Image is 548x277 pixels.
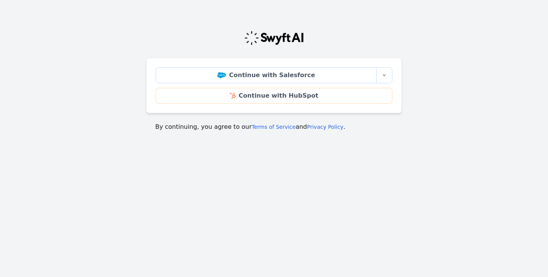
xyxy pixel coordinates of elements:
img: Swyft Logo [244,30,304,46]
a: Continue with HubSpot [156,88,392,104]
img: Salesforce [217,72,226,78]
img: HubSpot [230,93,236,99]
a: Continue with Salesforce [156,67,377,83]
a: Terms of Service [252,124,295,130]
p: By continuing, you agree to our and . [155,122,393,131]
a: Privacy Policy [307,124,343,130]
